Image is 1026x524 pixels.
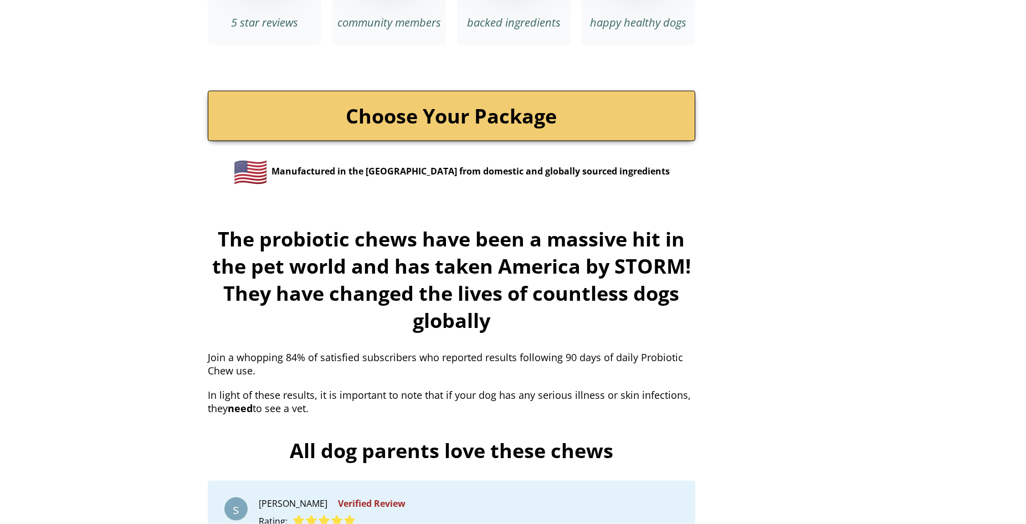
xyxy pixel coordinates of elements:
span: 🇺🇸 [233,152,268,190]
p: Join a whopping 84% of satisfied subscribers who reported results following 90 days of daily Prob... [208,351,695,377]
span: Verified Review [338,497,406,510]
span: backed ingredients [467,15,561,30]
h2: All dog parents love these chews [208,437,695,464]
span: community members [337,15,441,30]
span: happy healthy dogs [590,15,686,30]
p: In light of these results, it is important to note that if your dog has any serious illness or sk... [208,388,695,415]
h2: The probiotic chews have been a massive hit in the pet world and has taken America by STORM! They... [208,225,695,334]
div: [PERSON_NAME] [259,497,679,510]
div: s [224,497,248,521]
a: Choose Your Package [208,91,695,141]
b: need [228,402,253,415]
span: 5 star reviews [231,15,298,30]
span: Manufactured in the [GEOGRAPHIC_DATA] from domestic and globally sourced ingredients [271,165,670,177]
